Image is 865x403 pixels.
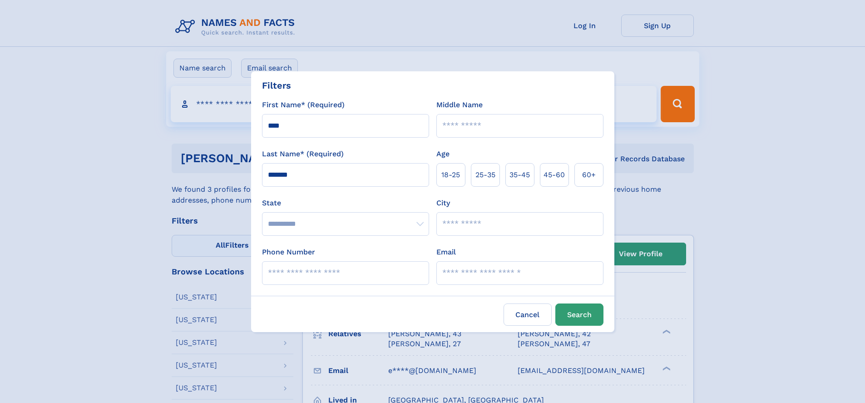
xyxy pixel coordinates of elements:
span: 35‑45 [509,169,530,180]
label: Last Name* (Required) [262,149,344,159]
label: City [436,198,450,209]
label: Age [436,149,450,159]
div: Filters [262,79,291,92]
label: First Name* (Required) [262,100,345,110]
label: Cancel [504,303,552,326]
button: Search [555,303,603,326]
label: Phone Number [262,247,315,258]
span: 45‑60 [544,169,565,180]
label: Email [436,247,456,258]
span: 60+ [582,169,596,180]
label: State [262,198,429,209]
label: Middle Name [436,100,483,110]
span: 25‑35 [475,169,495,180]
span: 18‑25 [441,169,460,180]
